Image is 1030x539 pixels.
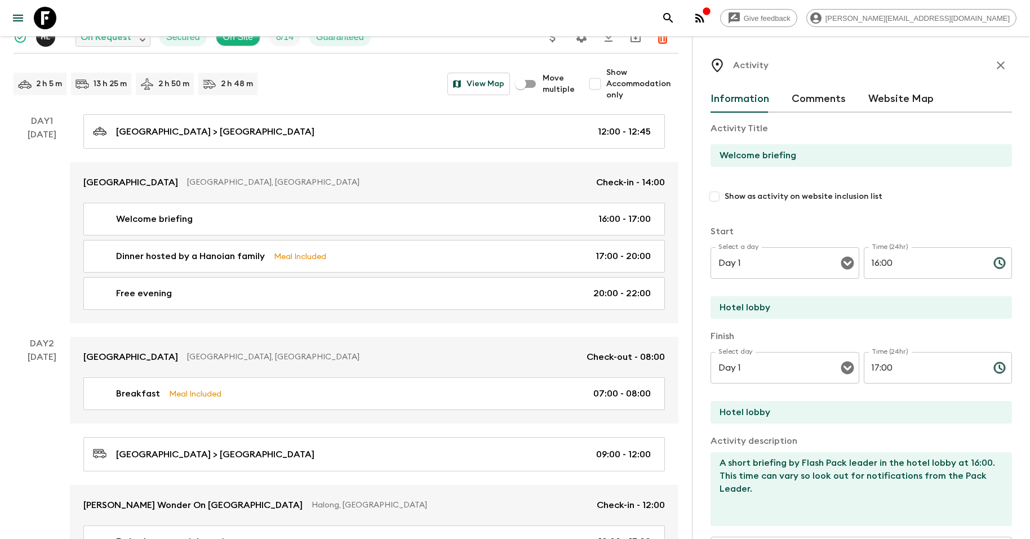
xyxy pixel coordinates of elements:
label: Select day [718,347,753,357]
p: 13 h 25 m [94,78,127,90]
p: Guaranteed [316,30,364,44]
span: [PERSON_NAME][EMAIL_ADDRESS][DOMAIN_NAME] [819,14,1016,23]
input: End Location (leave blank if same as Start) [711,401,1003,424]
div: Secured [159,28,207,46]
div: [PERSON_NAME][EMAIL_ADDRESS][DOMAIN_NAME] [806,9,1016,27]
p: Activity description [711,434,1012,448]
p: Day 1 [14,114,70,128]
p: [GEOGRAPHIC_DATA] [83,176,178,189]
a: Welcome briefing16:00 - 17:00 [83,203,665,235]
p: 16:00 - 17:00 [598,212,651,226]
span: Show as activity on website inclusion list [725,191,882,202]
input: E.g Hozuagawa boat tour [711,144,1003,167]
p: Halong, [GEOGRAPHIC_DATA] [312,500,588,511]
p: [PERSON_NAME] Wonder On [GEOGRAPHIC_DATA] [83,498,303,512]
div: On Site [216,28,260,46]
p: 8 / 14 [276,30,294,44]
p: 17:00 - 20:00 [596,250,651,263]
label: Select a day [718,242,758,252]
button: Archive (Completed, Cancelled or Unsynced Departures only) [624,26,647,48]
span: Move multiple [543,73,575,95]
button: menu [7,7,29,29]
p: [GEOGRAPHIC_DATA], [GEOGRAPHIC_DATA] [187,177,587,188]
div: Trip Fill [269,28,300,46]
svg: Synced Successfully [14,30,27,44]
p: 2 h 5 m [36,78,62,90]
p: 20:00 - 22:00 [593,287,651,300]
p: Day 2 [14,337,70,350]
p: Check-in - 14:00 [596,176,665,189]
button: Choose time, selected time is 5:00 PM [988,357,1011,379]
p: Activity [733,59,769,72]
p: 2 h 50 m [158,78,189,90]
p: Check-in - 12:00 [597,498,665,512]
p: [GEOGRAPHIC_DATA] [83,350,178,364]
p: Welcome briefing [116,212,193,226]
a: Give feedback [720,9,797,27]
a: [GEOGRAPHIC_DATA] > [GEOGRAPHIC_DATA]12:00 - 12:45 [83,114,665,149]
button: HL [36,28,57,47]
span: Give feedback [738,14,797,23]
textarea: A short briefing by Flash Pack leader in the hotel lobby at 16:00. This time can vary so look out... [711,452,1003,526]
button: Information [711,86,769,113]
a: BreakfastMeal Included07:00 - 08:00 [83,377,665,410]
p: Start [711,225,1012,238]
p: 07:00 - 08:00 [593,387,651,400]
p: [GEOGRAPHIC_DATA], [GEOGRAPHIC_DATA] [187,351,578,363]
button: Comments [792,86,846,113]
button: Choose time, selected time is 4:00 PM [988,252,1011,274]
button: Open [840,255,855,271]
input: hh:mm [864,352,984,384]
p: Meal Included [169,387,221,400]
span: Hoang Le Ngoc [36,31,57,40]
p: On Site [223,30,253,44]
div: [DATE] [28,128,56,323]
button: View Map [447,73,510,95]
button: Settings [570,26,593,48]
p: Secured [166,30,200,44]
label: Time (24hr) [872,242,908,252]
button: Open [840,360,855,376]
p: [GEOGRAPHIC_DATA] > [GEOGRAPHIC_DATA] [116,448,314,461]
p: 09:00 - 12:00 [596,448,651,461]
button: Update Price, Early Bird Discount and Costs [541,26,564,48]
p: Activity Title [711,122,1012,135]
label: Time (24hr) [872,347,908,357]
button: Website Map [868,86,934,113]
p: 2 h 48 m [221,78,253,90]
a: [GEOGRAPHIC_DATA][GEOGRAPHIC_DATA], [GEOGRAPHIC_DATA]Check-in - 14:00 [70,162,678,203]
input: hh:mm [864,247,984,279]
a: Dinner hosted by a Hanoian familyMeal Included17:00 - 20:00 [83,240,665,273]
p: H L [41,33,50,42]
p: Meal Included [274,250,326,262]
p: Check-out - 08:00 [587,350,665,364]
a: [GEOGRAPHIC_DATA][GEOGRAPHIC_DATA], [GEOGRAPHIC_DATA]Check-out - 08:00 [70,337,678,377]
p: [GEOGRAPHIC_DATA] > [GEOGRAPHIC_DATA] [116,125,314,139]
span: Show Accommodation only [606,67,678,101]
p: Dinner hosted by a Hanoian family [116,250,265,263]
p: Free evening [116,287,172,300]
a: [GEOGRAPHIC_DATA] > [GEOGRAPHIC_DATA]09:00 - 12:00 [83,437,665,471]
button: Download CSV [597,26,620,48]
a: [PERSON_NAME] Wonder On [GEOGRAPHIC_DATA]Halong, [GEOGRAPHIC_DATA]Check-in - 12:00 [70,485,678,525]
p: Breakfast [116,387,160,400]
p: Finish [711,329,1012,343]
p: 12:00 - 12:45 [598,125,651,139]
button: search adventures [657,7,680,29]
input: Start Location [711,296,1003,319]
p: On Request [81,30,131,44]
button: Delete [651,26,674,48]
a: Free evening20:00 - 22:00 [83,277,665,310]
